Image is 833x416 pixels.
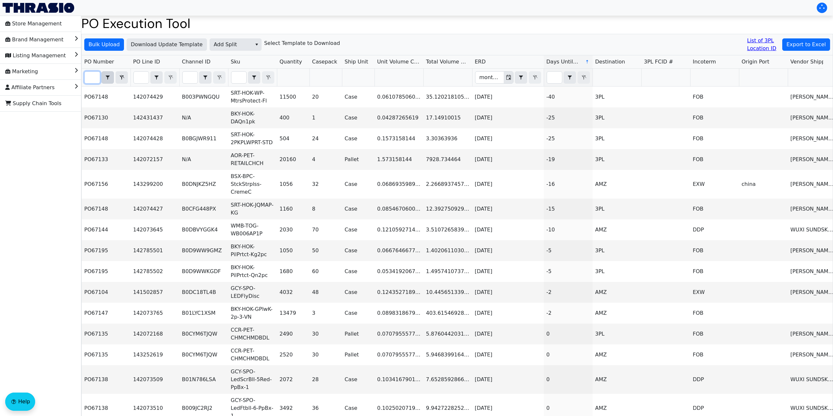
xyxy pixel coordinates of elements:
[690,170,739,199] td: EXW
[593,149,641,170] td: 3PL
[277,261,309,282] td: 1680
[342,107,375,128] td: Case
[690,199,739,219] td: FOB
[546,58,580,66] span: Days Until ERD
[690,365,739,394] td: DDP
[248,72,260,83] button: select
[228,107,277,128] td: BKY-HOK-DAQn1pk
[82,107,130,128] td: PO67130
[309,219,342,240] td: 70
[82,69,130,87] th: Filter
[690,219,739,240] td: DDP
[309,240,342,261] td: 50
[102,71,114,84] span: Choose Operator
[179,365,228,394] td: B01N786LSA
[544,219,593,240] td: -10
[82,282,130,303] td: PO67104
[214,41,248,49] span: Add Split
[342,303,375,324] td: Case
[693,58,716,66] span: Incoterm
[277,149,309,170] td: 20160
[228,324,277,344] td: CCR-PET-CHMCHMDBDL
[85,72,100,83] input: Filter
[690,149,739,170] td: FOB
[544,149,593,170] td: -19
[690,128,739,149] td: FOB
[134,72,149,83] input: Filter
[277,107,309,128] td: 400
[102,72,114,83] button: select
[309,149,342,170] td: 4
[199,72,211,83] button: select
[228,261,277,282] td: BKY-HOK-PilPrtct-Qn2pc
[547,72,562,83] input: Filter
[5,98,61,109] span: Supply Chain Tools
[342,170,375,199] td: Case
[472,303,544,324] td: [DATE]
[179,282,228,303] td: B0DC18TL4B
[199,71,212,84] span: Choose Operator
[130,282,179,303] td: 141502857
[544,87,593,107] td: -40
[690,303,739,324] td: FOB
[544,344,593,365] td: 0
[280,58,302,66] span: Quantity
[423,128,472,149] td: 3.30363936
[277,219,309,240] td: 2030
[690,282,739,303] td: EXW
[179,303,228,324] td: B01LYC1XSM
[130,87,179,107] td: 142074429
[475,58,486,66] span: ERD
[544,128,593,149] td: -25
[544,170,593,199] td: -16
[82,170,130,199] td: PO67156
[231,58,240,66] span: Sku
[595,58,625,66] span: Destination
[423,303,472,324] td: 403.6154692838639
[309,87,342,107] td: 20
[309,199,342,219] td: 8
[130,324,179,344] td: 142072168
[133,58,160,66] span: PO Line ID
[309,282,342,303] td: 48
[82,219,130,240] td: PO67144
[130,261,179,282] td: 142785502
[150,71,163,84] span: Choose Operator
[264,40,340,46] h6: Select Template to Download
[423,344,472,365] td: 5.946839916444
[593,219,641,240] td: AMZ
[228,365,277,394] td: GCY-SPO-LedScrBll-5Red-PpBx-1
[3,3,74,13] img: Thrasio Logo
[84,58,114,66] span: PO Number
[593,87,641,107] td: 3PL
[472,365,544,394] td: [DATE]
[544,303,593,324] td: -2
[423,261,472,282] td: 1.495741073792
[342,199,375,219] td: Case
[593,324,641,344] td: 3PL
[544,282,593,303] td: -2
[252,39,261,50] button: select
[309,365,342,394] td: 28
[130,219,179,240] td: 142073645
[116,71,128,84] button: Clear
[472,107,544,128] td: [DATE]
[593,170,641,199] td: AMZ
[593,107,641,128] td: 3PL
[644,58,673,66] span: 3PL FCID #
[5,35,63,45] span: Brand Management
[231,72,246,83] input: Filter
[277,344,309,365] td: 2520
[423,240,472,261] td: 1.402061103093
[739,170,788,199] td: china
[151,72,162,83] button: select
[342,149,375,170] td: Pallet
[375,149,423,170] td: 1.573158144
[375,344,423,365] td: 0.07079555776344
[82,324,130,344] td: PO67135
[423,365,472,394] td: 7.652859286664196
[690,261,739,282] td: FOB
[544,107,593,128] td: -25
[690,324,739,344] td: FOB
[375,303,423,324] td: 0.08983186792816288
